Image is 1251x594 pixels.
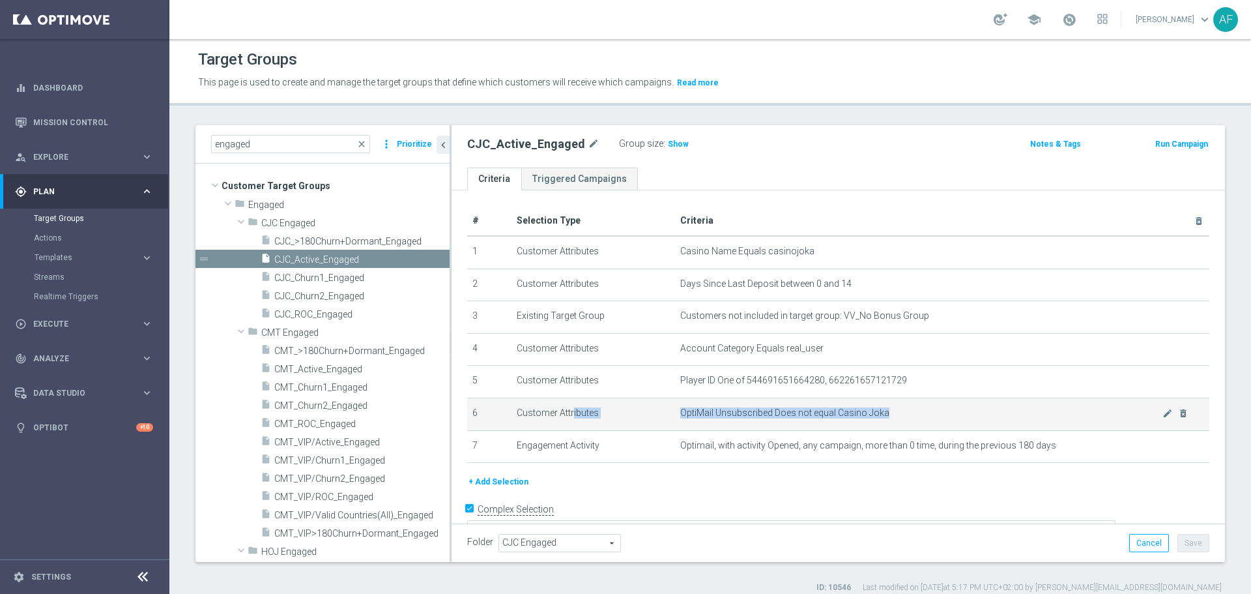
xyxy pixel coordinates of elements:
div: Plan [15,186,141,198]
span: close [356,139,367,149]
a: [PERSON_NAME]keyboard_arrow_down [1134,10,1213,29]
i: person_search [15,151,27,163]
td: Engagement Activity [511,430,675,463]
span: CMT_Churn2_Engaged [274,400,450,411]
a: Realtime Triggers [34,291,136,302]
div: Templates [34,248,168,267]
td: Customer Attributes [511,366,675,398]
span: CMT_ROC_Engaged [274,419,450,430]
span: Execute [33,320,141,328]
i: insert_drive_file [261,363,271,378]
td: 1 [467,236,511,269]
span: Templates [35,254,128,261]
div: +10 [136,423,153,432]
div: Mission Control [15,105,153,140]
a: Criteria [467,168,521,190]
i: insert_drive_file [261,509,271,524]
div: person_search Explore keyboard_arrow_right [14,152,154,162]
i: track_changes [15,353,27,364]
i: insert_drive_file [261,290,271,304]
span: CJC Engaged [261,218,450,229]
button: gps_fixed Plan keyboard_arrow_right [14,186,154,197]
a: Streams [34,272,136,282]
i: insert_drive_file [261,436,271,451]
span: CJC_Churn1_Engaged [274,273,450,284]
div: Realtime Triggers [34,287,168,306]
span: Customers not included in target group: VV_No Bonus Group [680,310,929,321]
button: Notes & Tags [1029,137,1082,151]
td: Customer Attributes [511,333,675,366]
i: insert_drive_file [261,308,271,323]
span: CMT Engaged [261,327,450,338]
div: Execute [15,318,141,330]
div: AF [1213,7,1238,32]
span: Criteria [680,215,713,226]
button: Cancel [1129,534,1169,552]
button: Prioritize [395,136,434,153]
i: keyboard_arrow_right [141,387,153,399]
i: keyboard_arrow_right [141,252,153,264]
button: + Add Selection [467,475,530,489]
span: Account Category Equals real_user [680,343,824,354]
span: CJC_Churn2_Engaged [274,291,450,302]
span: Player ID One of 544691651664280, 662261657121729 [680,375,907,386]
i: insert_drive_file [261,417,271,432]
i: folder [235,198,245,213]
td: Customer Attributes [511,236,675,269]
span: CMT_VIP/Active_Engaged [274,437,450,448]
button: Mission Control [14,117,154,128]
div: Analyze [15,353,141,364]
div: Data Studio keyboard_arrow_right [14,388,154,398]
div: equalizer Dashboard [14,83,154,93]
span: school [1027,12,1041,27]
div: Target Groups [34,209,168,228]
span: CJC_&gt;180Churn&#x2B;Dormant_Engaged [274,236,450,247]
i: keyboard_arrow_right [141,352,153,364]
td: 2 [467,269,511,301]
span: CMT_Active_Engaged [274,364,450,375]
i: delete_forever [1194,216,1204,226]
label: : [663,138,665,149]
span: CJC_ROC_Engaged [274,309,450,320]
a: Triggered Campaigns [521,168,638,190]
span: Data Studio [33,389,141,397]
i: lightbulb [15,422,27,434]
span: HOJ Engaged [261,546,450,557]
span: CJC_Active_Engaged [274,254,450,265]
span: OptiMail Unsubscribed Does not equal Casino Joka [680,408,1162,419]
span: Customer Target Groups [222,177,450,195]
button: Templates keyboard_arrow_right [34,252,154,263]
div: Streams [34,267,168,287]
th: # [467,206,511,236]
i: insert_drive_file [261,253,271,268]
span: Explore [33,153,141,161]
i: insert_drive_file [261,344,271,359]
i: settings [13,571,25,583]
td: 3 [467,301,511,334]
h2: CJC_Active_Engaged [467,136,585,152]
label: Complex Selection [478,503,554,516]
label: ID: 10546 [816,582,851,593]
td: Existing Target Group [511,301,675,334]
div: Actions [34,228,168,248]
i: insert_drive_file [261,271,271,286]
a: Target Groups [34,213,136,224]
div: lightbulb Optibot +10 [14,423,154,433]
i: insert_drive_file [261,399,271,414]
span: This page is used to create and manage the target groups that define which customers will receive... [198,77,674,87]
td: Customer Attributes [511,269,675,301]
span: keyboard_arrow_down [1198,12,1212,27]
span: Casino Name Equals casinojoka [680,246,814,257]
div: Templates [35,254,141,261]
th: Selection Type [511,206,675,236]
i: insert_drive_file [261,490,271,505]
td: 7 [467,430,511,463]
button: play_circle_outline Execute keyboard_arrow_right [14,319,154,329]
span: CMT_Churn1_Engaged [274,382,450,393]
td: 4 [467,333,511,366]
i: folder [248,216,258,231]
